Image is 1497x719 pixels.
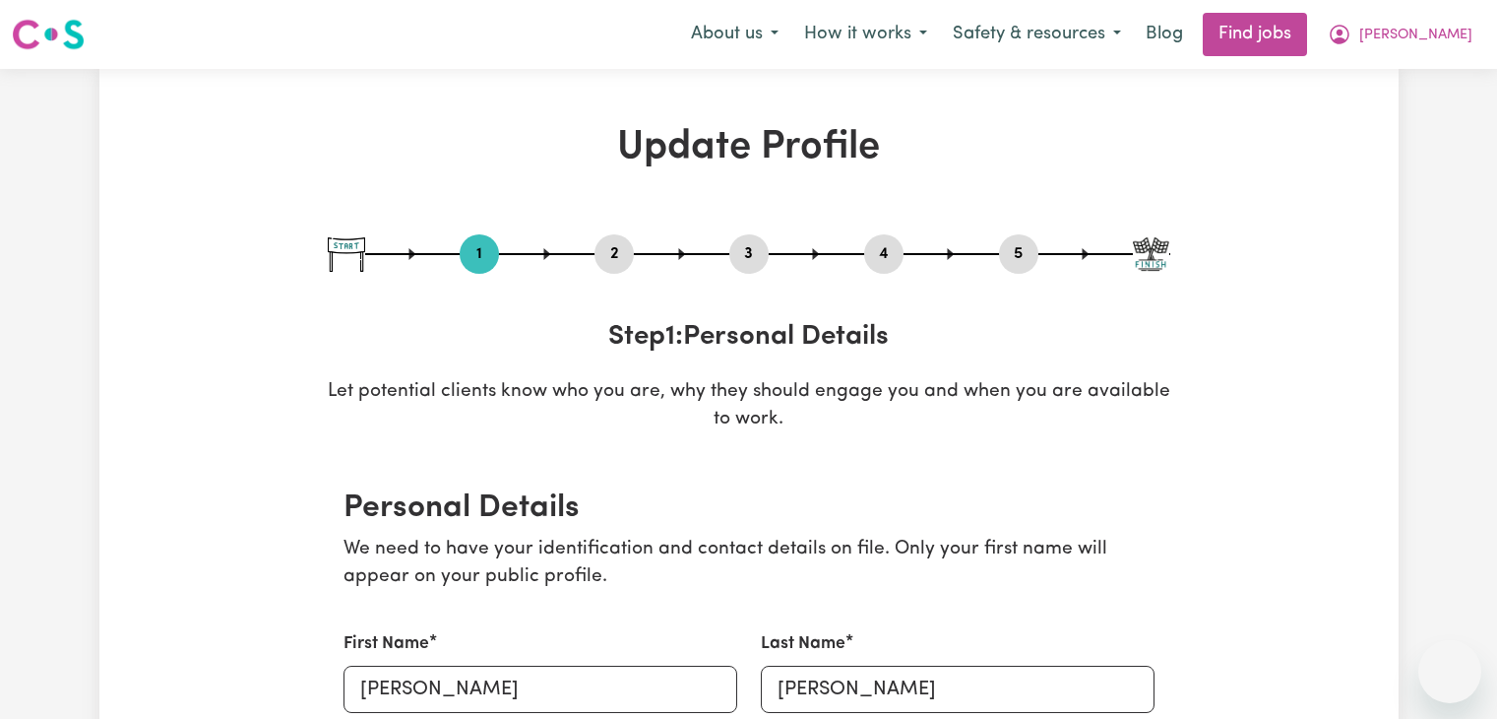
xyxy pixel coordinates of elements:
[999,241,1038,267] button: Go to step 5
[1359,25,1472,46] span: [PERSON_NAME]
[729,241,769,267] button: Go to step 3
[12,12,85,57] a: Careseekers logo
[343,631,429,657] label: First Name
[940,14,1134,55] button: Safety & resources
[1315,14,1485,55] button: My Account
[791,14,940,55] button: How it works
[328,124,1170,171] h1: Update Profile
[328,321,1170,355] h3: Step 1 : Personal Details
[594,241,634,267] button: Go to step 2
[460,241,499,267] button: Go to step 1
[328,378,1170,435] p: Let potential clients know who you are, why they should engage you and when you are available to ...
[12,17,85,52] img: Careseekers logo
[1134,13,1195,56] a: Blog
[343,536,1154,593] p: We need to have your identification and contact details on file. Only your first name will appear...
[343,490,1154,527] h2: Personal Details
[1203,13,1307,56] a: Find jobs
[678,14,791,55] button: About us
[864,241,904,267] button: Go to step 4
[1418,640,1481,703] iframe: Button to launch messaging window
[761,631,845,657] label: Last Name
